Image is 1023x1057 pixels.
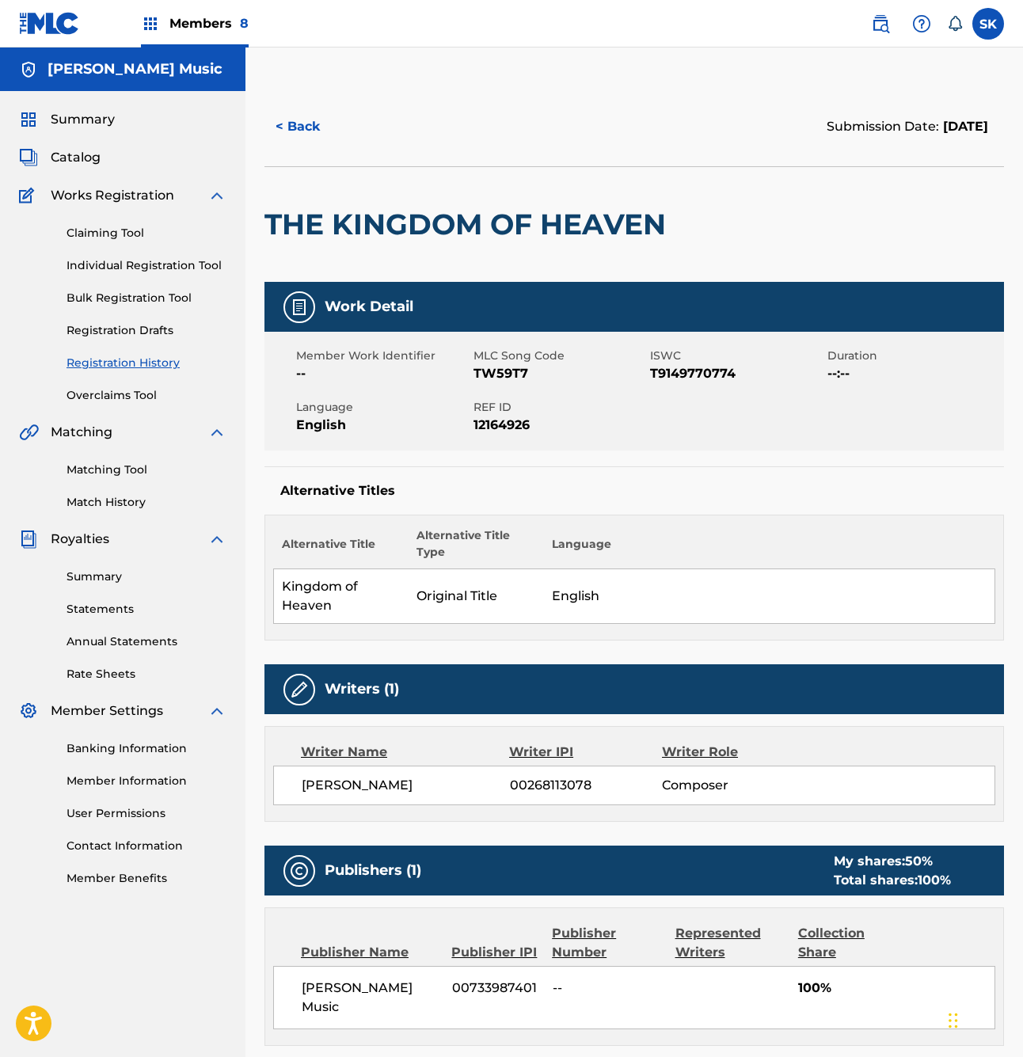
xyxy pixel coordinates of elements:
[51,148,101,167] span: Catalog
[296,416,470,435] span: English
[544,569,994,624] td: English
[67,568,226,585] a: Summary
[207,186,226,205] img: expand
[274,569,409,624] td: Kingdom of Heaven
[302,776,510,795] span: [PERSON_NAME]
[67,666,226,682] a: Rate Sheets
[67,773,226,789] a: Member Information
[939,119,988,134] span: [DATE]
[325,298,413,316] h5: Work Detail
[798,924,903,962] div: Collection Share
[675,924,786,962] div: Represented Writers
[67,740,226,757] a: Banking Information
[325,680,399,698] h5: Writers (1)
[67,494,226,511] a: Match History
[827,348,1001,364] span: Duration
[452,979,541,998] span: 00733987401
[19,12,80,35] img: MLC Logo
[19,701,38,721] img: Member Settings
[240,16,249,31] span: 8
[51,186,174,205] span: Works Registration
[67,257,226,274] a: Individual Registration Tool
[510,776,663,795] span: 00268113078
[871,14,890,33] img: search
[552,924,663,962] div: Publisher Number
[949,997,958,1044] div: Drag
[274,527,409,569] th: Alternative Title
[834,871,951,890] div: Total shares:
[19,148,38,167] img: Catalog
[207,701,226,721] img: expand
[67,870,226,887] a: Member Benefits
[662,743,801,762] div: Writer Role
[19,530,38,549] img: Royalties
[473,416,647,435] span: 12164926
[979,737,1023,873] iframe: Resource Center
[906,8,937,40] div: Help
[325,861,421,880] h5: Publishers (1)
[51,110,115,129] span: Summary
[67,601,226,618] a: Statements
[67,225,226,241] a: Claiming Tool
[264,107,359,146] button: < Back
[544,527,994,569] th: Language
[301,943,439,962] div: Publisher Name
[944,981,1023,1057] iframe: Chat Widget
[280,483,988,499] h5: Alternative Titles
[19,60,38,79] img: Accounts
[169,14,249,32] span: Members
[19,110,115,129] a: SummarySummary
[67,805,226,822] a: User Permissions
[301,743,509,762] div: Writer Name
[650,348,823,364] span: ISWC
[296,364,470,383] span: --
[553,979,664,998] span: --
[409,527,544,569] th: Alternative Title Type
[67,633,226,650] a: Annual Statements
[972,8,1004,40] div: User Menu
[290,298,309,317] img: Work Detail
[912,14,931,33] img: help
[290,861,309,880] img: Publishers
[67,387,226,404] a: Overclaims Tool
[650,364,823,383] span: T9149770774
[19,110,38,129] img: Summary
[409,569,544,624] td: Original Title
[51,701,163,721] span: Member Settings
[296,348,470,364] span: Member Work Identifier
[67,462,226,478] a: Matching Tool
[509,743,662,762] div: Writer IPI
[473,348,647,364] span: MLC Song Code
[834,852,951,871] div: My shares:
[19,423,39,442] img: Matching
[67,290,226,306] a: Bulk Registration Tool
[48,60,222,78] h5: Tony Anderson Music
[827,364,1001,383] span: --:--
[302,979,440,1017] span: [PERSON_NAME] Music
[451,943,540,962] div: Publisher IPI
[827,117,988,136] div: Submission Date:
[290,680,309,699] img: Writers
[905,854,933,869] span: 50 %
[473,364,647,383] span: TW59T7
[207,530,226,549] img: expand
[67,322,226,339] a: Registration Drafts
[67,838,226,854] a: Contact Information
[51,423,112,442] span: Matching
[918,873,951,888] span: 100 %
[67,355,226,371] a: Registration History
[207,423,226,442] img: expand
[141,14,160,33] img: Top Rightsholders
[662,776,801,795] span: Composer
[947,16,963,32] div: Notifications
[264,207,674,242] h2: THE KINGDOM OF HEAVEN
[19,186,40,205] img: Works Registration
[473,399,647,416] span: REF ID
[798,979,994,998] span: 100%
[865,8,896,40] a: Public Search
[19,148,101,167] a: CatalogCatalog
[296,399,470,416] span: Language
[51,530,109,549] span: Royalties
